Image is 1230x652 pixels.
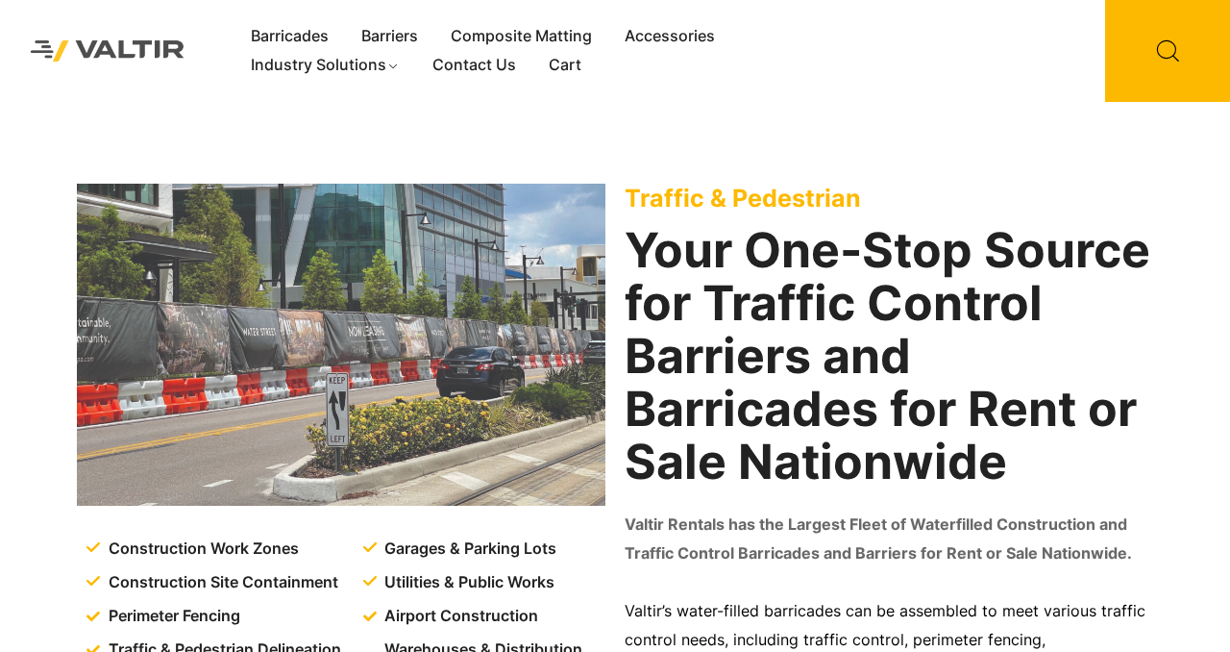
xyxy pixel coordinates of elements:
[532,51,598,80] a: Cart
[625,184,1153,213] p: Traffic & Pedestrian
[104,535,299,564] span: Construction Work Zones
[434,22,608,51] a: Composite Matting
[234,22,345,51] a: Barricades
[104,602,240,631] span: Perimeter Fencing
[625,511,1153,568] p: Valtir Rentals has the Largest Fleet of Waterfilled Construction and Traffic Control Barricades a...
[380,535,556,564] span: Garages & Parking Lots
[234,51,416,80] a: Industry Solutions
[104,568,338,597] span: Construction Site Containment
[625,224,1153,489] h2: Your One-Stop Source for Traffic Control Barriers and Barricades for Rent or Sale Nationwide
[345,22,434,51] a: Barriers
[14,24,201,77] img: Valtir Rentals
[380,568,554,597] span: Utilities & Public Works
[608,22,731,51] a: Accessories
[380,602,538,631] span: Airport Construction
[416,51,532,80] a: Contact Us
